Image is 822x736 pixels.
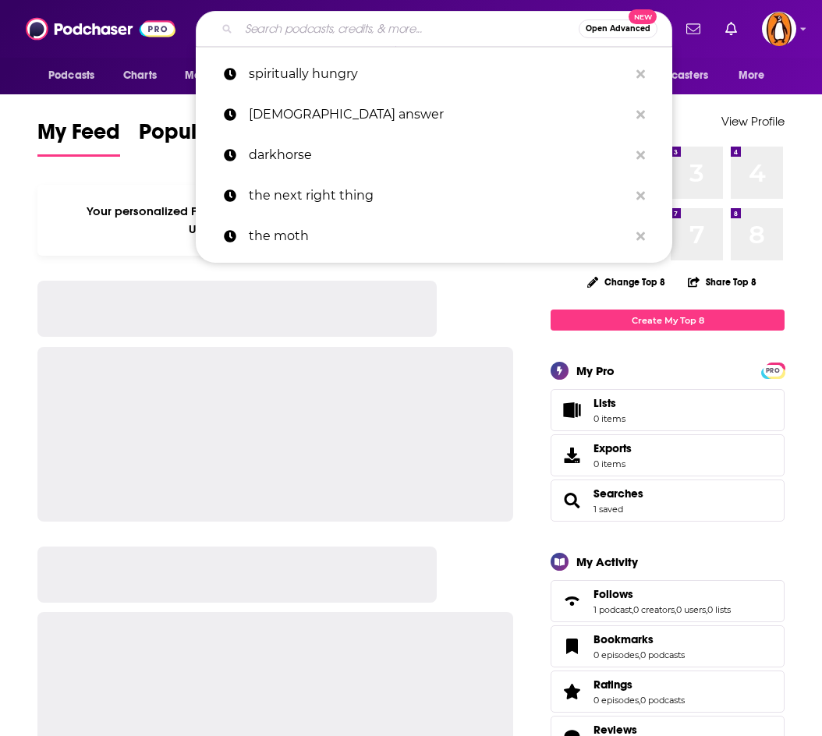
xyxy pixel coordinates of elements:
a: Ratings [556,681,587,702]
p: darkhorse [249,135,629,175]
span: 0 items [593,413,625,424]
a: 0 episodes [593,695,639,706]
a: Show notifications dropdown [719,16,743,42]
a: spiritually hungry [196,54,672,94]
p: the moth [249,216,629,257]
a: 0 episodes [593,649,639,660]
span: , [639,695,640,706]
img: Podchaser - Follow, Share and Rate Podcasts [26,14,175,44]
div: Your personalized Feed is curated based on the Podcasts, Creators, Users, and Lists that you Follow. [37,185,513,256]
a: Exports [551,434,785,476]
a: 0 podcasts [640,695,685,706]
a: Ratings [593,678,685,692]
button: open menu [623,61,731,90]
div: Search podcasts, credits, & more... [196,11,672,47]
span: Follows [593,587,633,601]
a: Popular Feed [139,119,271,157]
input: Search podcasts, credits, & more... [239,16,579,41]
img: User Profile [762,12,796,46]
a: Searches [593,487,643,501]
span: Logged in as penguin_portfolio [762,12,796,46]
a: Charts [113,61,166,90]
a: 1 saved [593,504,623,515]
p: the next right thing [249,175,629,216]
a: [DEMOGRAPHIC_DATA] answer [196,94,672,135]
button: open menu [728,61,785,90]
a: My Feed [37,119,120,157]
a: Follows [593,587,731,601]
span: Lists [593,396,616,410]
span: My Feed [37,119,120,154]
span: Monitoring [185,65,240,87]
button: open menu [37,61,115,90]
a: Bookmarks [556,635,587,657]
span: , [639,649,640,660]
div: My Pro [576,363,615,378]
a: Create My Top 8 [551,310,785,331]
span: Podcasts [48,65,94,87]
span: Bookmarks [551,625,785,667]
span: Charts [123,65,157,87]
span: , [632,604,633,615]
span: 0 items [593,458,632,469]
button: Open AdvancedNew [579,19,657,38]
button: Share Top 8 [687,267,757,297]
a: darkhorse [196,135,672,175]
p: bible answer [249,94,629,135]
div: My Activity [576,554,638,569]
span: Exports [556,444,587,466]
a: View Profile [721,114,785,129]
span: Exports [593,441,632,455]
button: open menu [174,61,260,90]
span: Follows [551,580,785,622]
a: Lists [551,389,785,431]
a: 0 creators [633,604,675,615]
span: , [706,604,707,615]
span: Lists [593,396,625,410]
a: Show notifications dropdown [680,16,707,42]
a: 0 lists [707,604,731,615]
span: Ratings [593,678,632,692]
span: Lists [556,399,587,421]
span: Ratings [551,671,785,713]
span: More [739,65,765,87]
a: 1 podcast [593,604,632,615]
span: , [675,604,676,615]
a: 0 podcasts [640,649,685,660]
span: Open Advanced [586,25,650,33]
span: PRO [764,365,782,377]
a: 0 users [676,604,706,615]
a: Bookmarks [593,632,685,646]
p: spiritually hungry [249,54,629,94]
a: the next right thing [196,175,672,216]
span: Bookmarks [593,632,654,646]
a: Searches [556,490,587,511]
button: Change Top 8 [578,272,675,292]
button: Show profile menu [762,12,796,46]
span: Popular Feed [139,119,271,154]
span: Searches [551,479,785,522]
a: Follows [556,590,587,612]
span: New [629,9,657,24]
a: PRO [764,364,782,376]
a: the moth [196,216,672,257]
